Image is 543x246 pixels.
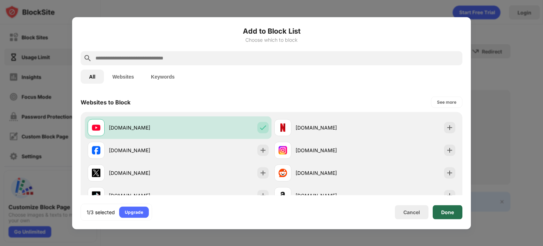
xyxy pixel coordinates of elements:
[81,37,462,42] div: Choose which to block
[92,123,100,132] img: favicons
[92,191,100,200] img: favicons
[142,69,183,84] button: Keywords
[87,208,115,216] div: 1/3 selected
[296,147,365,154] div: [DOMAIN_NAME]
[296,169,365,177] div: [DOMAIN_NAME]
[81,69,104,84] button: All
[109,169,178,177] div: [DOMAIN_NAME]
[437,98,456,105] div: See more
[104,69,142,84] button: Websites
[279,146,287,154] img: favicons
[92,146,100,154] img: favicons
[109,124,178,131] div: [DOMAIN_NAME]
[279,191,287,200] img: favicons
[441,209,454,215] div: Done
[109,147,178,154] div: [DOMAIN_NAME]
[296,192,365,199] div: [DOMAIN_NAME]
[125,208,143,216] div: Upgrade
[92,168,100,177] img: favicons
[279,168,287,177] img: favicons
[279,123,287,132] img: favicons
[403,209,420,215] div: Cancel
[109,192,178,199] div: [DOMAIN_NAME]
[81,98,130,105] div: Websites to Block
[83,54,92,62] img: search.svg
[296,124,365,131] div: [DOMAIN_NAME]
[81,25,462,36] h6: Add to Block List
